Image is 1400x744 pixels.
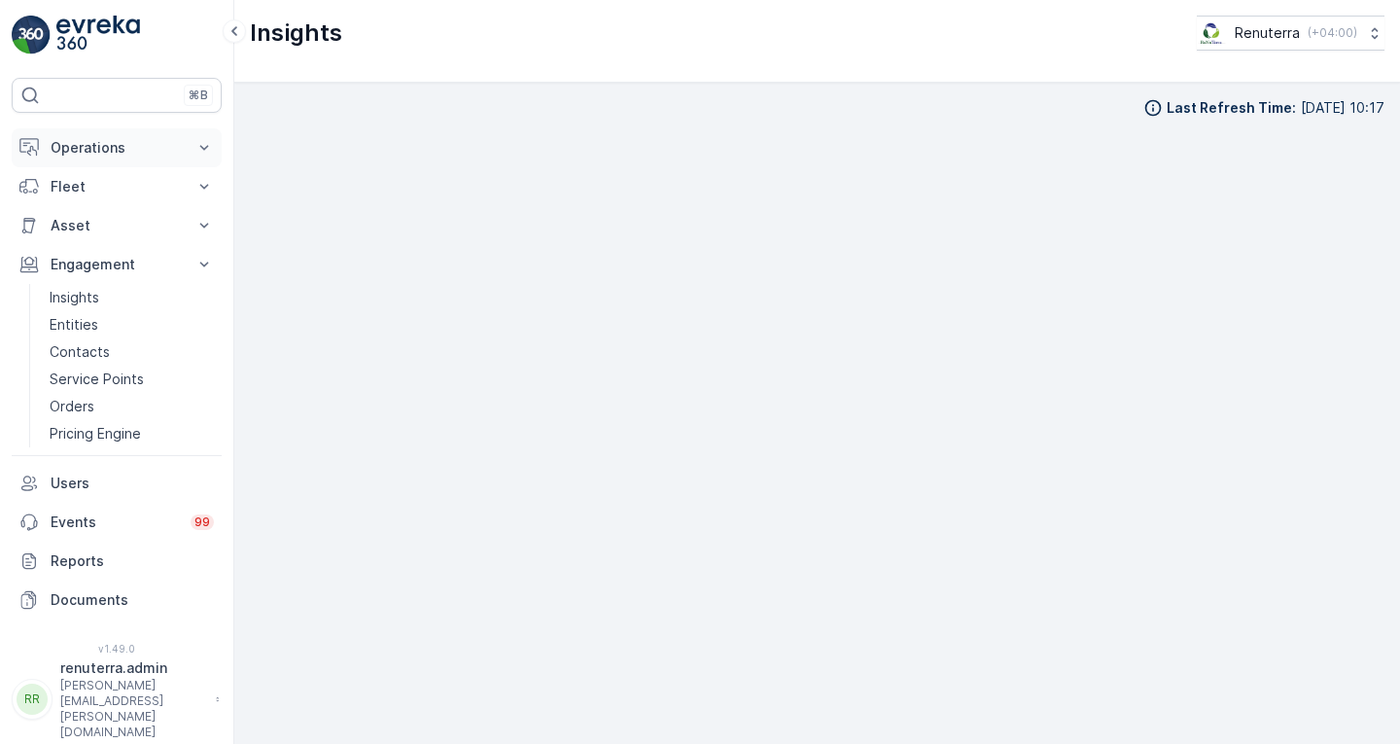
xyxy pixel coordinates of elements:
[1301,98,1384,118] p: [DATE] 10:17
[42,366,222,393] a: Service Points
[12,206,222,245] button: Asset
[1197,22,1227,44] img: Screenshot_2024-07-26_at_13.33.01.png
[50,424,141,443] p: Pricing Engine
[50,370,144,389] p: Service Points
[1197,16,1384,51] button: Renuterra(+04:00)
[51,551,214,571] p: Reports
[12,503,222,542] a: Events99
[42,420,222,447] a: Pricing Engine
[42,338,222,366] a: Contacts
[1167,98,1296,118] p: Last Refresh Time :
[189,88,208,103] p: ⌘B
[17,684,48,715] div: RR
[194,514,210,530] p: 99
[51,590,214,610] p: Documents
[56,16,140,54] img: logo_light-DOdMpM7g.png
[60,678,206,740] p: [PERSON_NAME][EMAIL_ADDRESS][PERSON_NAME][DOMAIN_NAME]
[51,216,183,235] p: Asset
[12,643,222,655] span: v 1.49.0
[50,397,94,416] p: Orders
[12,128,222,167] button: Operations
[1308,25,1357,41] p: ( +04:00 )
[12,658,222,740] button: RRrenuterra.admin[PERSON_NAME][EMAIL_ADDRESS][PERSON_NAME][DOMAIN_NAME]
[50,288,99,307] p: Insights
[12,167,222,206] button: Fleet
[1235,23,1300,43] p: Renuterra
[51,474,214,493] p: Users
[12,245,222,284] button: Engagement
[12,16,51,54] img: logo
[250,18,342,49] p: Insights
[12,581,222,620] a: Documents
[51,138,183,158] p: Operations
[50,342,110,362] p: Contacts
[51,513,179,532] p: Events
[60,658,206,678] p: renuterra.admin
[50,315,98,335] p: Entities
[51,177,183,196] p: Fleet
[42,311,222,338] a: Entities
[12,464,222,503] a: Users
[51,255,183,274] p: Engagement
[12,542,222,581] a: Reports
[42,393,222,420] a: Orders
[42,284,222,311] a: Insights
